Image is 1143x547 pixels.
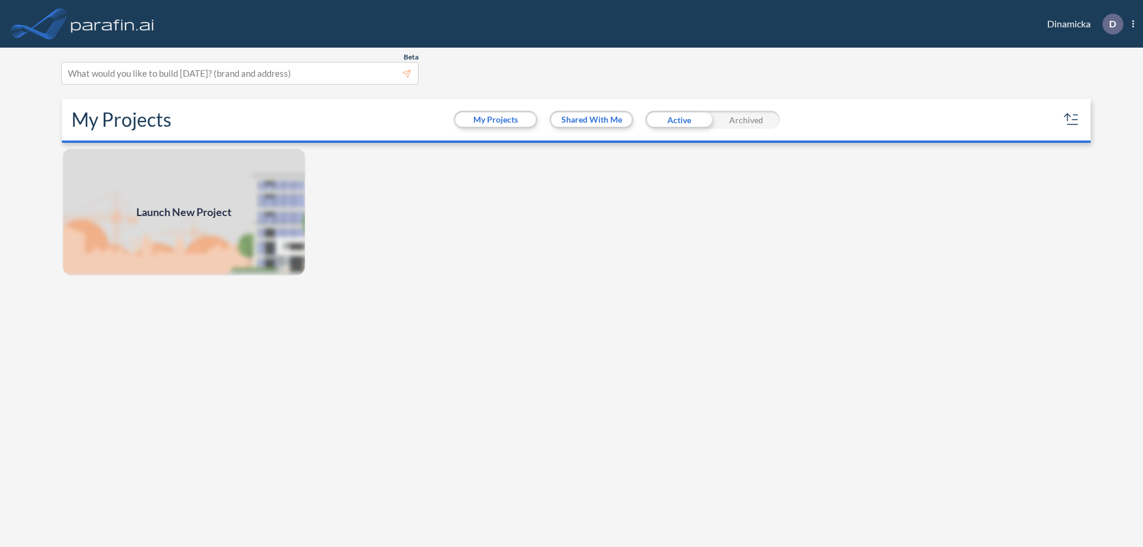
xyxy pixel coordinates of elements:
[62,148,306,276] a: Launch New Project
[1062,110,1081,129] button: sort
[455,112,536,127] button: My Projects
[1029,14,1134,35] div: Dinamicka
[645,111,713,129] div: Active
[713,111,780,129] div: Archived
[404,52,419,62] span: Beta
[62,148,306,276] img: add
[136,204,232,220] span: Launch New Project
[1109,18,1116,29] p: D
[551,112,632,127] button: Shared With Me
[68,12,157,36] img: logo
[71,108,171,131] h2: My Projects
